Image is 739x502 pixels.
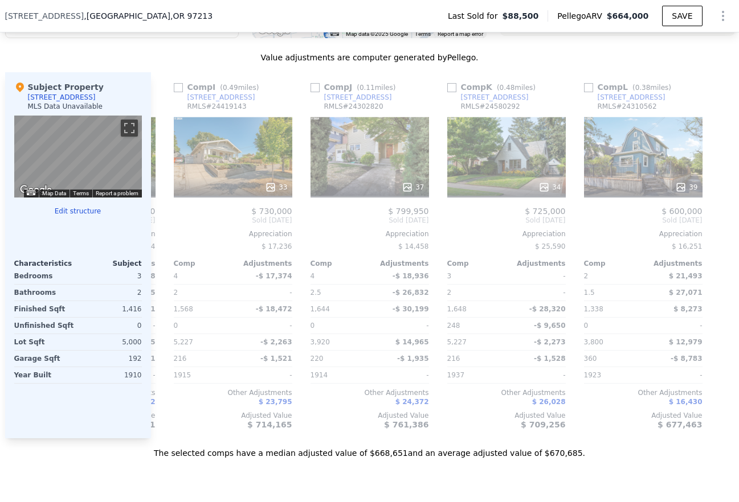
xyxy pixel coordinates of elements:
a: Open this area in Google Maps (opens a new window) [17,183,55,197]
span: 3,920 [311,338,330,346]
div: Subject [78,259,142,268]
div: Comp J [311,81,401,93]
span: 5,227 [174,338,193,346]
span: $664,000 [607,11,649,20]
span: 0.49 [223,84,238,92]
div: 1937 [447,367,504,383]
span: $ 14,965 [395,338,429,346]
div: MLS Data Unavailable [28,102,103,111]
span: 1,338 [584,305,603,313]
span: Sold [DATE] [447,216,566,225]
a: Report a map error [438,31,483,37]
div: 34 [538,182,561,193]
span: $ 714,165 [247,420,292,429]
span: 3 [447,272,452,280]
div: [STREET_ADDRESS] [461,93,529,102]
span: ( miles) [352,84,400,92]
span: $ 725,000 [525,207,565,216]
span: $ 761,386 [384,420,428,429]
div: 192 [80,351,142,367]
span: 0 [311,322,315,330]
span: 4 [174,272,178,280]
div: [STREET_ADDRESS] [324,93,392,102]
div: Street View [14,116,142,197]
span: $ 709,256 [521,420,565,429]
span: 220 [311,355,324,363]
span: 216 [447,355,460,363]
span: $ 23,795 [259,398,292,406]
div: - [509,285,566,301]
div: Adjusted Value [174,411,292,420]
a: [STREET_ADDRESS] [311,93,392,102]
div: Comp L [584,81,676,93]
span: $ 600,000 [662,207,702,216]
div: [STREET_ADDRESS] [187,93,255,102]
span: $ 730,000 [251,207,292,216]
span: $88,500 [502,10,538,22]
div: Appreciation [174,229,292,238]
span: Sold [DATE] [584,216,703,225]
div: Garage Sqft [14,351,76,367]
div: RMLS # 24580292 [461,102,520,111]
div: Comp I [174,81,264,93]
div: 1923 [584,367,641,383]
div: Adjustments [507,259,566,268]
span: -$ 9,650 [534,322,565,330]
div: RMLS # 24302820 [324,102,383,111]
span: 4 [311,272,315,280]
span: Last Sold for [448,10,503,22]
div: 2 [80,285,142,301]
span: -$ 1,521 [260,355,292,363]
div: Comp [584,259,643,268]
div: Adjusted Value [584,411,703,420]
span: -$ 2,273 [534,338,565,346]
span: 5,227 [447,338,467,346]
span: $ 677,463 [658,420,702,429]
span: -$ 26,832 [393,289,429,297]
span: Sold [DATE] [311,216,429,225]
span: Map data ©2025 Google [346,31,408,37]
div: Unfinished Sqft [14,318,76,334]
span: ( miles) [628,84,676,92]
div: - [372,367,429,383]
span: ( miles) [492,84,540,92]
span: 216 [174,355,187,363]
div: 3 [80,268,142,284]
button: Show Options [712,5,734,27]
a: Terms [73,190,89,196]
span: $ 24,372 [395,398,429,406]
div: RMLS # 24419143 [187,102,247,111]
button: SAVE [662,6,702,26]
span: 0 [174,322,178,330]
span: -$ 18,936 [393,272,429,280]
span: 1,568 [174,305,193,313]
div: Bedrooms [14,268,76,284]
span: 248 [447,322,460,330]
div: Characteristics [14,259,78,268]
div: 1914 [311,367,368,383]
div: Finished Sqft [14,301,76,317]
div: - [509,367,566,383]
span: $ 17,236 [262,242,292,250]
div: Other Adjustments [174,388,292,397]
span: -$ 1,935 [397,355,428,363]
button: Edit structure [14,207,142,216]
span: -$ 28,320 [529,305,566,313]
img: Google [17,183,55,197]
button: Keyboard shortcuts [330,31,338,36]
div: Appreciation [584,229,703,238]
span: 3,800 [584,338,603,346]
a: [STREET_ADDRESS] [447,93,529,102]
div: Comp [447,259,507,268]
div: Adjusted Value [447,411,566,420]
span: 1,644 [311,305,330,313]
span: Sold [DATE] [174,216,292,225]
div: 0 [80,318,142,334]
button: Keyboard shortcuts [27,190,35,195]
div: Adjusted Value [311,411,429,420]
span: 0 [584,322,589,330]
div: 1910 [80,367,142,383]
span: 1,648 [447,305,467,313]
div: 2 [174,285,231,301]
div: Appreciation [311,229,429,238]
